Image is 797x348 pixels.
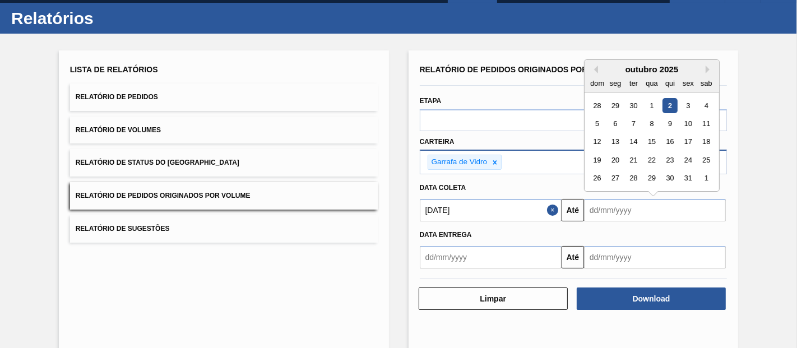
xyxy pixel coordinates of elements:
[428,155,489,169] div: Garrafa de Vidro
[76,159,239,166] span: Relatório de Status do [GEOGRAPHIC_DATA]
[76,126,161,134] span: Relatório de Volumes
[590,152,605,168] div: Choose domingo, 19 de outubro de 2025
[680,98,696,113] div: Choose sexta-feira, 3 de outubro de 2025
[590,66,598,73] button: Previous Month
[420,231,472,239] span: Data entrega
[590,76,605,91] div: dom
[419,287,568,310] button: Limpar
[644,116,659,131] div: Choose quarta-feira, 8 de outubro de 2025
[680,134,696,150] div: Choose sexta-feira, 17 de outubro de 2025
[662,152,678,168] div: Choose quinta-feira, 23 de outubro de 2025
[680,171,696,186] div: Choose sexta-feira, 31 de outubro de 2025
[608,171,623,186] div: Choose segunda-feira, 27 de outubro de 2025
[608,76,623,91] div: seg
[608,134,623,150] div: Choose segunda-feira, 13 de outubro de 2025
[662,171,678,186] div: Choose quinta-feira, 30 de outubro de 2025
[590,98,605,113] div: Choose domingo, 28 de setembro de 2025
[562,246,584,268] button: Até
[626,152,641,168] div: Choose terça-feira, 21 de outubro de 2025
[70,83,378,111] button: Relatório de Pedidos
[626,76,641,91] div: ter
[680,152,696,168] div: Choose sexta-feira, 24 de outubro de 2025
[70,65,158,74] span: Lista de Relatórios
[699,134,714,150] div: Choose sábado, 18 de outubro de 2025
[699,116,714,131] div: Choose sábado, 11 de outubro de 2025
[699,152,714,168] div: Choose sábado, 25 de outubro de 2025
[585,64,719,74] div: outubro 2025
[420,65,624,74] span: Relatório de Pedidos Originados por Volume
[662,134,678,150] div: Choose quinta-feira, 16 de outubro de 2025
[76,93,158,101] span: Relatório de Pedidos
[644,98,659,113] div: Choose quarta-feira, 1 de outubro de 2025
[70,149,378,177] button: Relatório de Status do [GEOGRAPHIC_DATA]
[70,117,378,144] button: Relatório de Volumes
[680,116,696,131] div: Choose sexta-feira, 10 de outubro de 2025
[420,199,562,221] input: dd/mm/yyyy
[680,76,696,91] div: sex
[590,134,605,150] div: Choose domingo, 12 de outubro de 2025
[76,225,170,233] span: Relatório de Sugestões
[420,97,442,105] label: Etapa
[662,116,678,131] div: Choose quinta-feira, 9 de outubro de 2025
[608,98,623,113] div: Choose segunda-feira, 29 de setembro de 2025
[590,116,605,131] div: Choose domingo, 5 de outubro de 2025
[608,116,623,131] div: Choose segunda-feira, 6 de outubro de 2025
[662,98,678,113] div: Choose quinta-feira, 2 de outubro de 2025
[420,246,562,268] input: dd/mm/yyyy
[699,76,714,91] div: sab
[662,76,678,91] div: qui
[626,171,641,186] div: Choose terça-feira, 28 de outubro de 2025
[70,215,378,243] button: Relatório de Sugestões
[577,287,726,310] button: Download
[70,182,378,210] button: Relatório de Pedidos Originados por Volume
[644,171,659,186] div: Choose quarta-feira, 29 de outubro de 2025
[588,96,715,187] div: month 2025-10
[644,134,659,150] div: Choose quarta-feira, 15 de outubro de 2025
[626,134,641,150] div: Choose terça-feira, 14 de outubro de 2025
[644,76,659,91] div: qua
[547,199,562,221] button: Close
[76,192,251,199] span: Relatório de Pedidos Originados por Volume
[644,152,659,168] div: Choose quarta-feira, 22 de outubro de 2025
[584,246,726,268] input: dd/mm/yyyy
[699,98,714,113] div: Choose sábado, 4 de outubro de 2025
[562,199,584,221] button: Até
[420,138,455,146] label: Carteira
[626,116,641,131] div: Choose terça-feira, 7 de outubro de 2025
[699,171,714,186] div: Choose sábado, 1 de novembro de 2025
[626,98,641,113] div: Choose terça-feira, 30 de setembro de 2025
[11,12,210,25] h1: Relatórios
[590,171,605,186] div: Choose domingo, 26 de outubro de 2025
[584,199,726,221] input: dd/mm/yyyy
[608,152,623,168] div: Choose segunda-feira, 20 de outubro de 2025
[706,66,713,73] button: Next Month
[420,184,466,192] span: Data coleta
